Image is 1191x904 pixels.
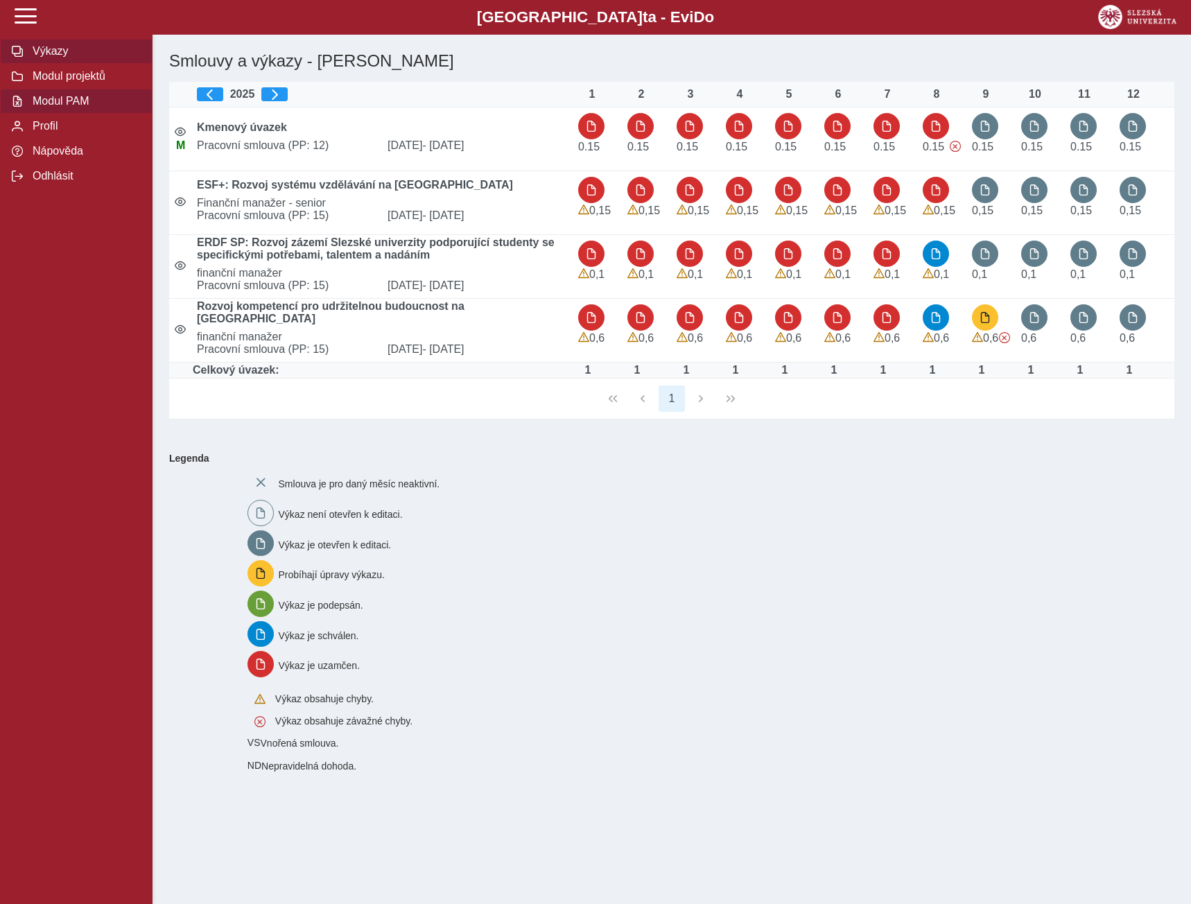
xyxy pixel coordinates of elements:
span: Výkaz obsahuje upozornění. [627,332,638,343]
span: [DATE] [382,279,573,292]
span: [DATE] [382,343,573,356]
span: Úvazek : 1,2 h / den. 6 h / týden. [638,205,660,216]
span: Nápověda [28,145,141,157]
span: Výkaz obsahuje upozornění. [775,332,786,343]
span: Úvazek : 1,2 h / den. 6 h / týden. [923,141,944,153]
span: Úvazek : 1,2 h / den. 6 h / týden. [726,141,747,153]
span: - [DATE] [422,279,464,291]
span: - [DATE] [422,139,464,151]
span: Výkaz je podepsán. [279,600,363,611]
div: 6 [824,88,852,101]
span: Úvazek : 1,2 h / den. 6 h / týden. [873,141,895,153]
span: Úvazek : 0,8 h / den. 4 h / týden. [885,268,900,280]
span: Úvazek : 0,8 h / den. 4 h / týden. [1120,268,1135,280]
span: Úvazek : 1,2 h / den. 6 h / týden. [1120,205,1141,216]
span: Probíhají úpravy výkazu. [279,569,385,580]
div: 9 [972,88,1000,101]
span: finanční manažer [191,331,573,343]
b: Kmenový úvazek [197,121,287,133]
span: Úvazek : 0,8 h / den. 4 h / týden. [786,268,801,280]
span: Výkaz obsahuje upozornění. [873,332,885,343]
div: 1 [578,88,606,101]
span: Pracovní smlouva (PP: 15) [191,279,382,292]
span: Úvazek : 1,2 h / den. 6 h / týden. [885,205,906,216]
span: Úvazek : 0,8 h / den. 4 h / týden. [688,268,703,280]
span: Údaje souhlasí s údaji v Magionu [176,139,185,151]
div: 3 [677,88,704,101]
span: Úvazek : 4,8 h / den. 24 h / týden. [737,332,752,344]
span: Finanční manažer - senior [191,197,573,209]
span: Vnořená smlouva. [261,738,339,749]
span: Výkaz je uzamčen. [279,660,360,671]
span: Úvazek : 1,2 h / den. 6 h / týden. [824,141,846,153]
span: Úvazek : 4,8 h / den. 24 h / týden. [835,332,851,344]
div: Úvazek : 8 h / den. 40 h / týden. [574,364,602,376]
span: Úvazek : 4,8 h / den. 24 h / týden. [1021,332,1036,344]
b: ESF+: Rozvoj systému vzdělávání na [GEOGRAPHIC_DATA] [197,179,513,191]
div: 11 [1070,88,1098,101]
span: Úvazek : 1,2 h / den. 6 h / týden. [972,141,993,153]
span: Úvazek : 1,2 h / den. 6 h / týden. [1021,141,1043,153]
i: Smlouva je aktivní [175,196,186,207]
span: Úvazek : 4,8 h / den. 24 h / týden. [688,332,703,344]
span: Výkaz obsahuje upozornění. [775,205,786,216]
div: 4 [726,88,754,101]
span: Výkaz obsahuje upozornění. [824,205,835,216]
span: Úvazek : 4,8 h / den. 24 h / týden. [983,332,998,344]
b: ERDF SP: Rozvoj zázemí Slezské univerzity podporující studenty se specifickými potřebami, talente... [197,236,555,261]
span: Úvazek : 1,2 h / den. 6 h / týden. [775,141,797,153]
span: Výkaz obsahuje upozornění. [775,268,786,279]
span: Úvazek : 0,8 h / den. 4 h / týden. [1070,268,1086,280]
div: Úvazek : 8 h / den. 40 h / týden. [820,364,848,376]
span: Úvazek : 1,2 h / den. 6 h / týden. [589,205,611,216]
span: Výkaz obsahuje závažné chyby. [999,332,1010,343]
span: Výkaz obsahuje upozornění. [677,332,688,343]
span: Výkaz obsahuje upozornění. [923,268,934,279]
span: Úvazek : 0,8 h / den. 4 h / týden. [972,268,987,280]
div: Úvazek : 8 h / den. 40 h / týden. [1066,364,1094,376]
span: Úvazek : 4,8 h / den. 24 h / týden. [638,332,654,344]
span: Smlouva vnořená do kmene [247,737,261,748]
span: Smlouva vnořená do kmene [247,760,261,771]
span: Výkaz obsahuje upozornění. [677,205,688,216]
div: Úvazek : 8 h / den. 40 h / týden. [1017,364,1045,376]
span: Úvazek : 1,2 h / den. 6 h / týden. [1070,141,1092,153]
div: 10 [1021,88,1049,101]
span: Výkaz obsahuje upozornění. [627,268,638,279]
span: Výkaz obsahuje upozornění. [627,205,638,216]
i: Smlouva je aktivní [175,260,186,271]
span: Úvazek : 1,2 h / den. 6 h / týden. [627,141,649,153]
span: finanční manažer [191,267,573,279]
div: Úvazek : 8 h / den. 40 h / týden. [672,364,700,376]
span: [DATE] [382,209,573,222]
div: Úvazek : 8 h / den. 40 h / týden. [869,364,897,376]
span: Výkaz obsahuje upozornění. [873,205,885,216]
span: Výkaz obsahuje upozornění. [923,205,934,216]
span: Úvazek : 1,2 h / den. 6 h / týden. [835,205,857,216]
span: - [DATE] [422,209,464,221]
span: Úvazek : 1,2 h / den. 6 h / týden. [934,205,955,216]
span: Profil [28,120,141,132]
div: Úvazek : 8 h / den. 40 h / týden. [623,364,651,376]
img: logo_web_su.png [1098,5,1176,29]
span: Úvazek : 1,2 h / den. 6 h / týden. [677,141,698,153]
div: 12 [1120,88,1147,101]
span: Úvazek : 1,2 h / den. 6 h / týden. [737,205,758,216]
span: Výkaz obsahuje upozornění. [923,332,934,343]
span: Úvazek : 0,8 h / den. 4 h / týden. [934,268,949,280]
span: Úvazek : 1,2 h / den. 6 h / týden. [972,205,993,216]
span: D [693,8,704,26]
span: Pracovní smlouva (PP: 15) [191,343,382,356]
div: Úvazek : 8 h / den. 40 h / týden. [919,364,946,376]
div: 2025 [197,87,567,101]
span: Úvazek : 1,2 h / den. 6 h / týden. [786,205,808,216]
span: Výkaz obsahuje upozornění. [677,268,688,279]
span: Úvazek : 0,8 h / den. 4 h / týden. [835,268,851,280]
span: Výkaz obsahuje upozornění. [873,268,885,279]
span: Výkaz obsahuje závažné chyby. [950,141,961,152]
div: 2 [627,88,655,101]
span: o [705,8,715,26]
span: Pracovní smlouva (PP: 12) [191,139,382,152]
span: Úvazek : 0,8 h / den. 4 h / týden. [589,268,605,280]
td: Celkový úvazek: [191,363,573,379]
